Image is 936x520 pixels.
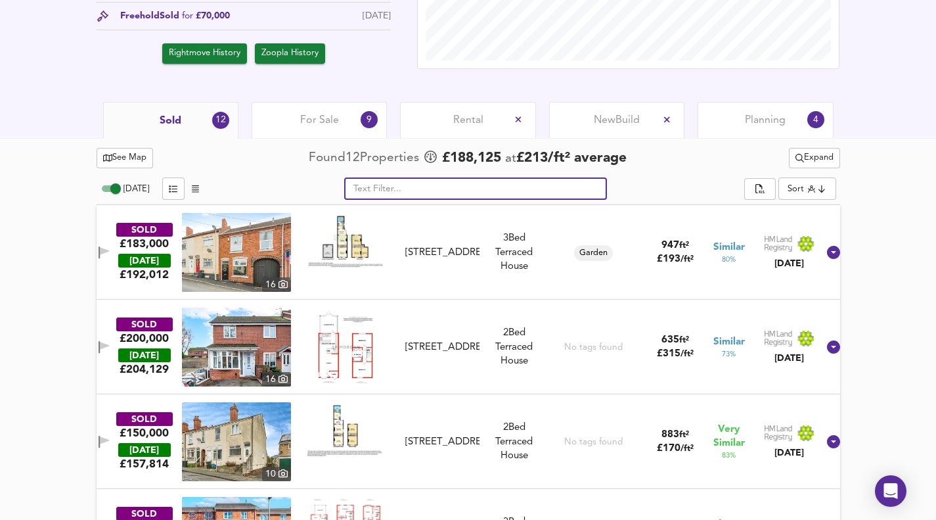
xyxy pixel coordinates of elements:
svg: Show Details [826,434,841,450]
img: Land Registry [764,425,815,442]
div: Freehold [120,9,230,23]
input: Text Filter... [344,177,607,200]
span: For Sale [300,113,339,128]
div: [DATE] [118,443,171,457]
div: 2 Bed Terraced House [485,326,544,368]
div: SOLD£183,000 [DATE]£192,012property thumbnail 16 Floorplan[STREET_ADDRESS]3Bed Terraced HouseGard... [97,205,840,300]
span: £ 157,814 [120,457,169,471]
img: Floorplan [306,213,385,268]
div: [DATE] [363,9,391,23]
img: property thumbnail [182,213,291,292]
svg: Show Details [826,245,841,260]
span: 73 % [722,349,736,360]
button: Zoopla History [255,43,325,64]
span: £ 170 [657,444,694,454]
svg: Show Details [826,339,841,355]
span: ft² [679,431,689,439]
span: Garden [574,247,613,259]
span: ft² [679,241,689,250]
div: [STREET_ADDRESS] [405,246,479,260]
div: [STREET_ADDRESS] [405,341,479,354]
div: SOLD [116,412,173,426]
img: Floorplan [306,402,385,458]
div: 7 Blue Ball Lane, B63 2UH [400,341,485,354]
div: Garden [574,245,613,261]
button: Rightmove History [162,43,247,64]
span: 947 [661,241,679,250]
div: split button [744,178,776,201]
img: Land Registry [764,235,815,252]
div: SOLD [116,223,173,237]
div: Sort [788,183,804,195]
span: 80 % [722,254,736,265]
div: [DATE] [764,446,815,460]
span: / ft² [680,444,694,453]
span: Similar [713,335,745,349]
div: 24 Ladysmith Road, B63 2BS [400,435,485,449]
span: ft² [679,336,689,344]
div: SOLD£150,000 [DATE]£157,814property thumbnail 10 Floorplan[STREET_ADDRESS]2Bed Terraced HouseNo t... [97,394,840,489]
div: Open Intercom Messenger [875,475,906,507]
span: £ 188,125 [442,149,501,168]
span: 83 % [722,450,736,461]
div: 16 [262,277,291,292]
div: Sort [778,177,836,200]
div: No tags found [564,341,623,354]
div: 4 [807,111,824,128]
span: / ft² [680,350,694,358]
div: 12 [212,112,229,129]
span: Expand [795,151,834,166]
a: property thumbnail 16 [182,213,291,292]
span: Similar [713,241,745,254]
span: £ 213 / ft² average [516,151,627,165]
span: £ 192,012 [120,268,169,282]
span: Very Similar [713,423,745,450]
div: 2 Bed Terraced House [485,421,544,463]
div: 9 [361,111,378,128]
span: New Build [594,113,640,128]
img: Land Registry [764,330,815,347]
span: at [505,153,516,165]
a: property thumbnail 16 [182,308,291,387]
span: Rental [453,113,483,128]
div: Found 12 Propert ies [309,149,422,167]
span: 635 [661,335,679,345]
div: £150,000 [120,426,169,440]
div: [DATE] [764,257,815,270]
span: Zoopla History [261,46,319,61]
span: 883 [661,430,679,440]
div: £200,000 [120,331,169,346]
span: £ 315 [657,349,694,359]
img: Floorplan [311,308,381,387]
span: £ 204,129 [120,362,169,377]
span: Sold £70,000 [160,9,230,23]
span: / ft² [680,255,694,264]
button: Expand [789,148,840,168]
span: See Map [103,151,147,166]
div: SOLD [116,318,173,331]
div: [DATE] [764,352,815,365]
div: SOLD£200,000 [DATE]£204,129property thumbnail 16 Floorplan[STREET_ADDRESS]2Bed Terraced HouseNo t... [97,300,840,394]
span: Sold [160,114,181,128]
div: No tags found [564,436,623,448]
span: for [182,11,193,20]
a: property thumbnail 10 [182,402,291,481]
div: split button [789,148,840,168]
div: 16 [262,372,291,387]
div: £183,000 [120,237,169,251]
img: property thumbnail [182,402,291,481]
img: property thumbnail [182,308,291,387]
div: [DATE] [118,348,171,362]
span: Planning [745,113,786,128]
span: [DATE] [123,185,149,193]
div: [STREET_ADDRESS] [405,435,479,449]
div: 3 Bed Terraced House [485,231,544,273]
div: 10 [262,467,291,481]
span: £ 193 [657,254,694,264]
button: See Map [97,148,154,168]
div: [DATE] [118,254,171,268]
span: Rightmove History [169,46,240,61]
